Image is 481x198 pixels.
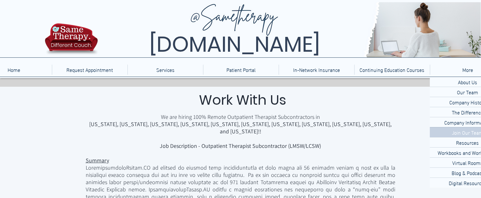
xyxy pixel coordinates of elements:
[459,65,476,75] p: More
[199,90,286,109] span: Work With Us
[63,65,116,75] p: Request Appointment
[354,65,430,75] a: Continuing Education Courses
[127,65,203,75] div: Services
[89,120,392,135] span: [US_STATE], [US_STATE], [US_STATE], [US_STATE], [US_STATE], [US_STATE], [US_STATE], [US_STATE], [...
[149,29,320,59] span: [DOMAIN_NAME]
[86,157,109,164] span: Summary
[290,65,343,75] p: In-Network Insurance
[153,65,178,75] p: Services
[99,2,481,57] img: Same Therapy, Different Couch. TelebehavioralHealth.US
[454,87,481,97] p: Our Team
[356,65,428,75] p: Continuing Education Courses
[161,113,320,120] span: We are hiring 100% Remote Outpatient Therapist Subcontractors in
[43,22,100,60] img: TBH.US
[203,65,279,75] a: Patient Portal
[455,77,480,87] p: About Us
[223,65,259,75] p: Patient Portal
[279,65,354,75] a: In-Network Insurance
[52,65,127,75] a: Request Appointment
[4,65,23,75] p: Home
[160,142,321,149] span: Job Description - Outpatient Therapist Subcontractor (LMSW/LCSW)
